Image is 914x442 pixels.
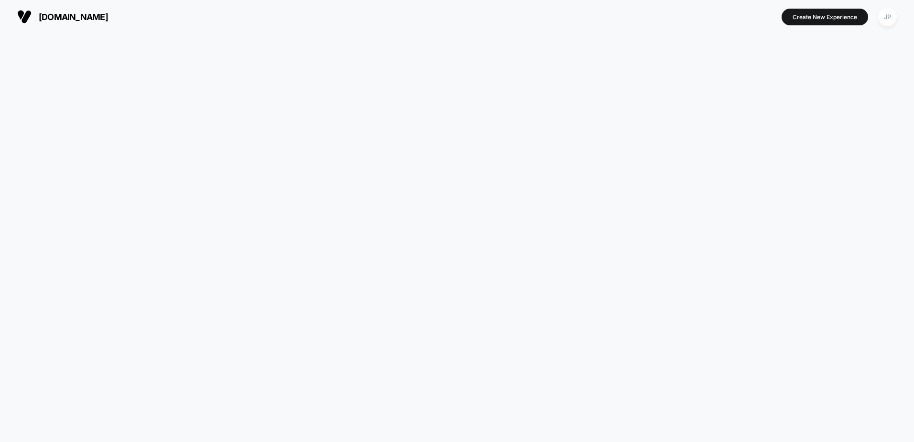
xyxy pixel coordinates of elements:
button: Create New Experience [782,9,868,25]
img: Visually logo [17,10,32,24]
button: JP [875,7,900,27]
button: [DOMAIN_NAME] [14,9,111,24]
div: JP [878,8,897,26]
span: [DOMAIN_NAME] [39,12,108,22]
